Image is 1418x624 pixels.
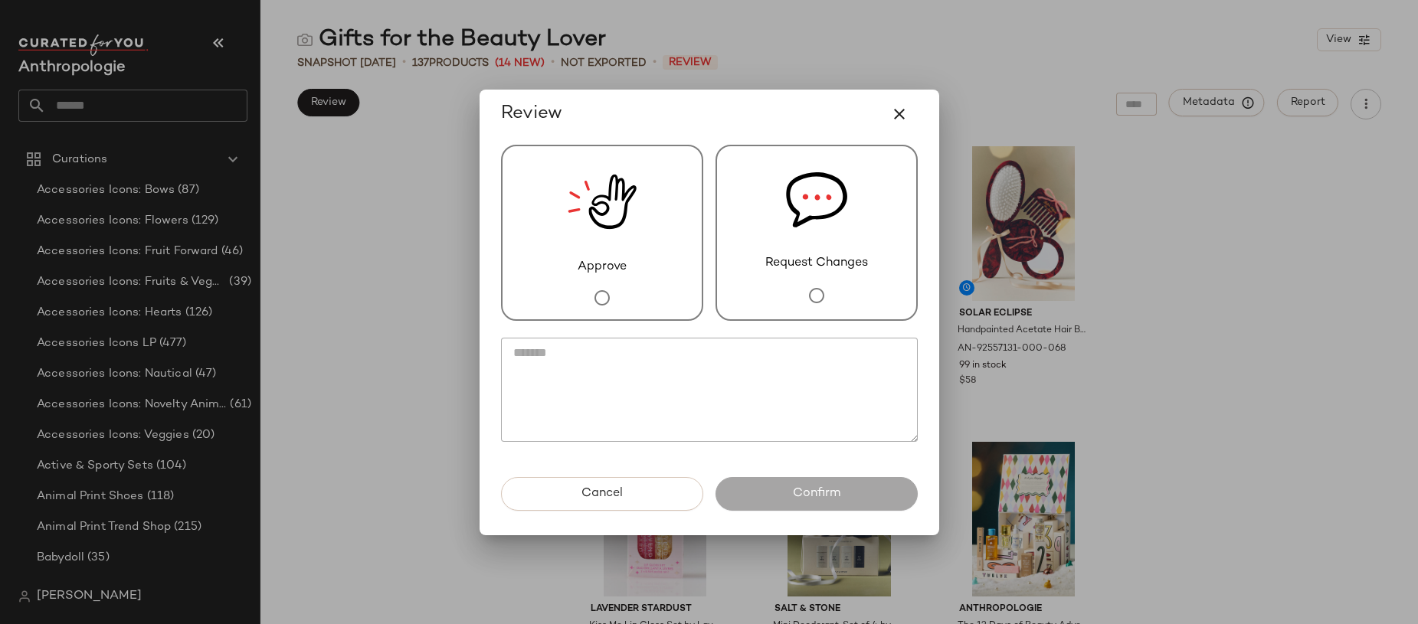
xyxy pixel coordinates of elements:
span: Request Changes [765,254,868,273]
img: review_new_snapshot.RGmwQ69l.svg [568,146,637,258]
span: Cancel [581,486,623,501]
button: Cancel [501,477,703,511]
span: Review [501,102,562,126]
span: Approve [578,258,627,276]
img: svg%3e [786,146,847,254]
